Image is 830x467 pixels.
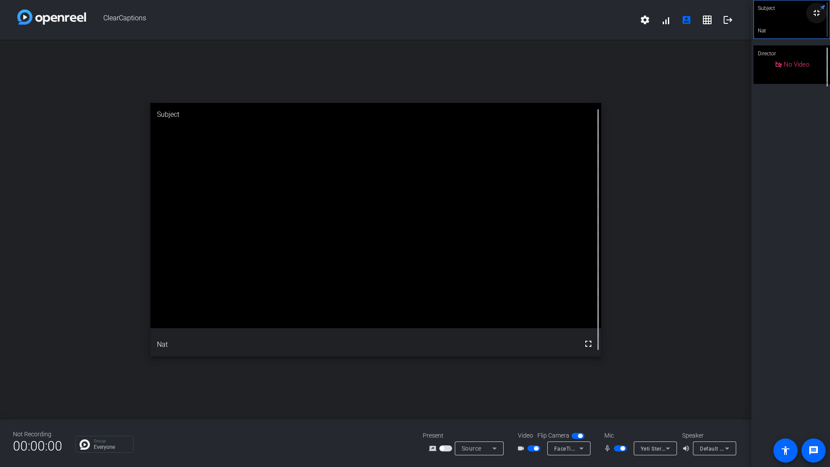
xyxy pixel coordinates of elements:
span: Flip Camera [537,431,569,440]
div: Present [423,431,509,440]
mat-icon: volume_up [682,443,693,454]
span: ClearCaptions [86,10,635,30]
mat-icon: accessibility [780,445,791,456]
mat-icon: settings [640,15,650,25]
mat-icon: account_box [681,15,692,25]
span: Source [462,445,482,452]
div: Not Recording [13,430,62,439]
mat-icon: logout [723,15,733,25]
mat-icon: fullscreen_exit [811,8,822,18]
span: Yeti Stereo Microphone (046d:0ab7) [641,445,732,452]
span: No Video [784,61,809,68]
span: Default - MacBook Pro Speakers (Built-in) [700,445,804,452]
mat-icon: message [808,445,819,456]
span: 00:00:00 [13,435,62,457]
div: Director [753,45,830,62]
div: Subject [150,103,601,126]
img: white-gradient.svg [17,10,86,25]
p: Group [94,439,129,443]
mat-icon: grid_on [702,15,712,25]
mat-icon: screen_share_outline [429,443,439,454]
mat-icon: videocam_outline [517,443,527,454]
span: FaceTime HD Camera (D288:[DATE]) [554,445,646,452]
mat-icon: mic_none [603,443,614,454]
div: Speaker [682,431,734,440]
mat-icon: fullscreen [583,339,594,349]
img: Chat Icon [80,439,90,450]
p: Everyone [94,445,129,450]
button: signal_cellular_alt [655,10,676,30]
span: Video [518,431,533,440]
div: Mic [596,431,682,440]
